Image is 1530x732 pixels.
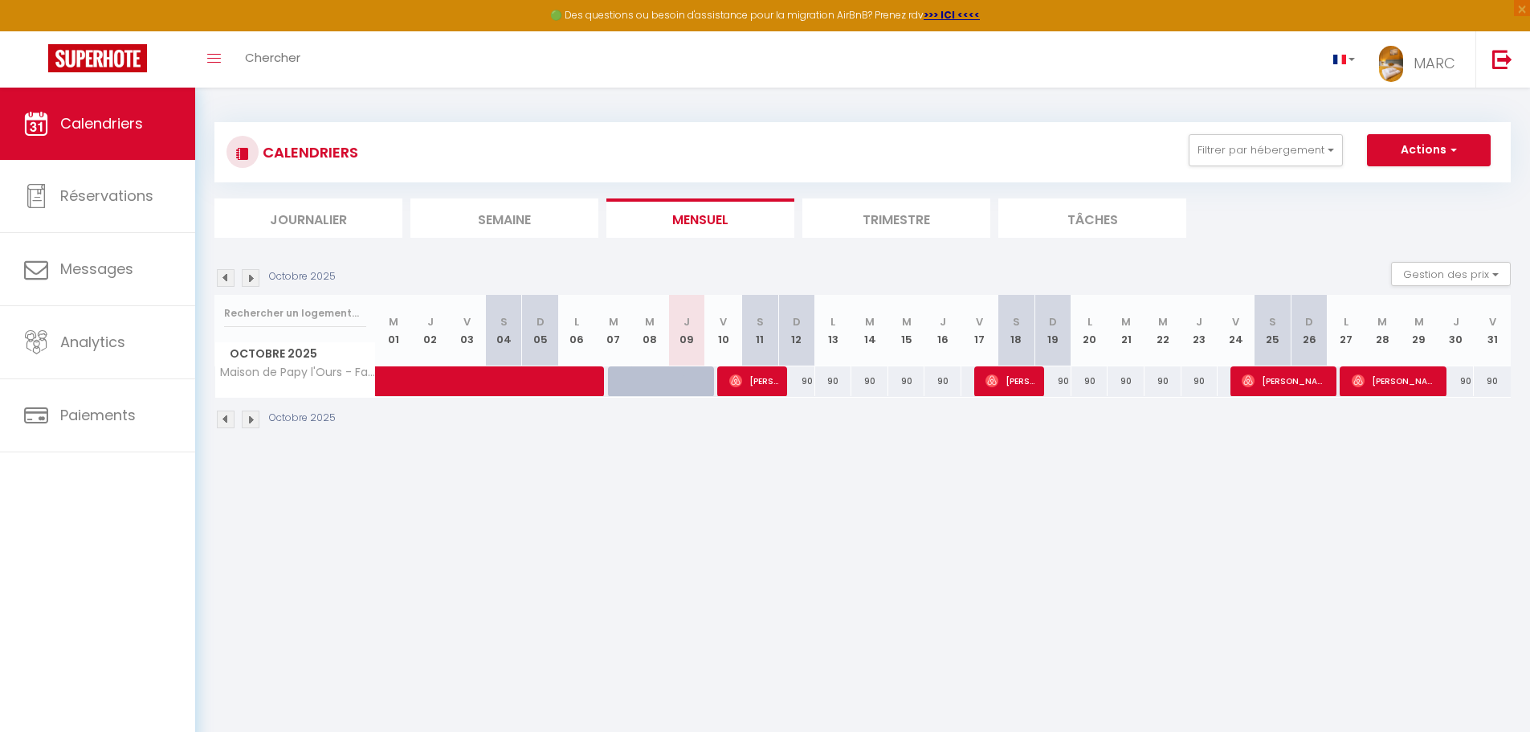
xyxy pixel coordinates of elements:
[683,314,690,329] abbr: J
[218,366,378,378] span: Maison de Papy l'Ours - Familiale - Climatisée
[1474,366,1511,396] div: 90
[1367,134,1491,166] button: Actions
[741,295,778,366] th: 11
[1158,314,1168,329] abbr: M
[1255,295,1291,366] th: 25
[720,314,727,329] abbr: V
[924,366,961,396] div: 90
[449,295,486,366] th: 03
[245,49,300,66] span: Chercher
[888,366,925,396] div: 90
[1181,295,1218,366] th: 23
[1087,314,1092,329] abbr: L
[902,314,912,329] abbr: M
[778,366,815,396] div: 90
[1196,314,1202,329] abbr: J
[830,314,835,329] abbr: L
[1034,295,1071,366] th: 19
[1218,295,1255,366] th: 24
[1489,314,1496,329] abbr: V
[1379,46,1403,82] img: ...
[1414,53,1455,73] span: MARC
[1144,295,1181,366] th: 22
[1367,31,1475,88] a: ... MARC
[976,314,983,329] abbr: V
[998,295,1035,366] th: 18
[632,295,669,366] th: 08
[233,31,312,88] a: Chercher
[48,44,147,72] img: Super Booking
[500,314,508,329] abbr: S
[1352,366,1438,396] span: [PERSON_NAME]
[259,134,358,170] h3: CALENDRIERS
[1181,366,1218,396] div: 90
[522,295,559,366] th: 05
[1401,295,1438,366] th: 29
[1492,49,1512,69] img: logout
[269,411,336,426] p: Octobre 2025
[924,8,980,22] a: >>> ICI <<<<
[668,295,705,366] th: 09
[940,314,946,329] abbr: J
[888,295,925,366] th: 15
[1108,366,1144,396] div: 90
[376,295,413,366] th: 01
[961,295,998,366] th: 17
[1474,295,1511,366] th: 31
[757,314,764,329] abbr: S
[410,198,598,238] li: Semaine
[815,366,852,396] div: 90
[1232,314,1239,329] abbr: V
[1344,314,1348,329] abbr: L
[865,314,875,329] abbr: M
[1071,295,1108,366] th: 20
[924,295,961,366] th: 16
[1049,314,1057,329] abbr: D
[412,295,449,366] th: 02
[1453,314,1459,329] abbr: J
[60,332,125,352] span: Analytics
[269,269,336,284] p: Octobre 2025
[60,405,136,425] span: Paiements
[1034,366,1071,396] div: 90
[1269,314,1276,329] abbr: S
[1365,295,1401,366] th: 28
[1438,366,1475,396] div: 90
[609,314,618,329] abbr: M
[224,299,366,328] input: Rechercher un logement...
[606,198,794,238] li: Mensuel
[1108,295,1144,366] th: 21
[778,295,815,366] th: 12
[427,314,434,329] abbr: J
[705,295,742,366] th: 10
[1013,314,1020,329] abbr: S
[802,198,990,238] li: Trimestre
[389,314,398,329] abbr: M
[793,314,801,329] abbr: D
[1291,295,1328,366] th: 26
[985,366,1034,396] span: [PERSON_NAME]
[645,314,655,329] abbr: M
[60,186,153,206] span: Réservations
[1189,134,1343,166] button: Filtrer par hébergement
[998,198,1186,238] li: Tâches
[60,259,133,279] span: Messages
[729,366,778,396] span: [PERSON_NAME]
[851,295,888,366] th: 14
[1328,295,1365,366] th: 27
[558,295,595,366] th: 06
[463,314,471,329] abbr: V
[1305,314,1313,329] abbr: D
[1242,366,1328,396] span: [PERSON_NAME]
[60,113,143,133] span: Calendriers
[1391,262,1511,286] button: Gestion des prix
[851,366,888,396] div: 90
[214,198,402,238] li: Journalier
[1144,366,1181,396] div: 90
[1414,314,1424,329] abbr: M
[1071,366,1108,396] div: 90
[485,295,522,366] th: 04
[574,314,579,329] abbr: L
[815,295,852,366] th: 13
